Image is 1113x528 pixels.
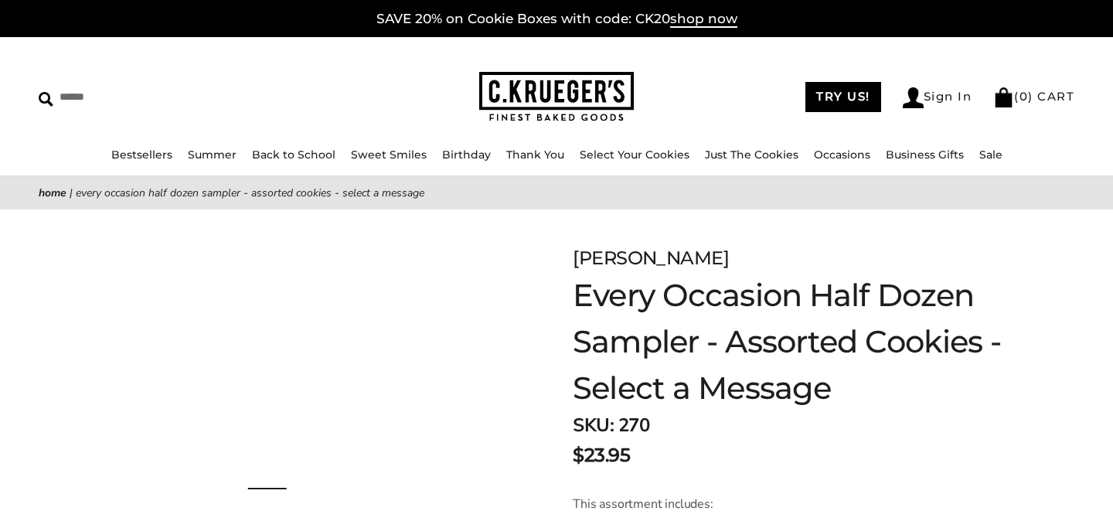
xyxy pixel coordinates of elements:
a: Sign In [903,87,972,108]
span: Every Occasion Half Dozen Sampler - Assorted Cookies - Select a Message [76,186,424,200]
nav: breadcrumbs [39,184,1074,202]
a: SAVE 20% on Cookie Boxes with code: CK20shop now [376,11,737,28]
a: Summer [188,148,237,162]
h1: Every Occasion Half Dozen Sampler - Assorted Cookies - Select a Message [573,272,1036,411]
a: Thank You [506,148,564,162]
a: Occasions [814,148,870,162]
a: (0) CART [993,89,1074,104]
img: C.KRUEGER'S [479,72,634,122]
span: 270 [618,413,650,438]
img: Account [903,87,924,108]
strong: SKU: [573,413,614,438]
a: TRY US! [805,82,881,112]
a: Birthday [442,148,491,162]
span: | [70,186,73,200]
img: Bag [993,87,1014,107]
img: Search [39,92,53,107]
a: Home [39,186,66,200]
span: This assortment includes: [573,496,713,513]
a: Business Gifts [886,148,964,162]
input: Search [39,85,282,109]
span: shop now [670,11,737,28]
a: Bestsellers [111,148,172,162]
a: Select Your Cookies [580,148,689,162]
a: Just The Cookies [705,148,798,162]
a: Sale [979,148,1002,162]
span: 0 [1019,89,1029,104]
div: [PERSON_NAME] [573,244,1036,272]
a: Sweet Smiles [351,148,427,162]
a: Back to School [252,148,335,162]
span: $23.95 [573,441,630,469]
